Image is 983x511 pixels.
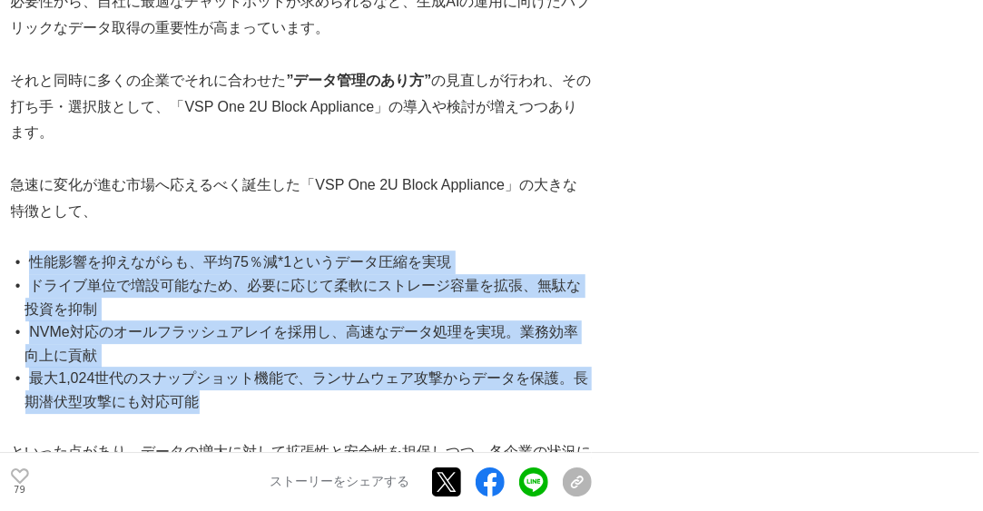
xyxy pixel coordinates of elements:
p: それと同時に多くの企業でそれに合わせた の見直しが行われ、その打ち手・選択肢として、「VSP One 2U Block Appliance」の導入や検討が増えつつあります。 [11,68,592,146]
strong: ”データ管理のあり方” [287,73,432,88]
li: NVMe対応のオールフラッシュアレイを採用し、高速なデータ処理を実現。業務効率向上に貢献 [25,320,592,367]
li: ドライブ単位で増設可能なため、必要に応じて柔軟にストレージ容量を拡張、無駄な投資を抑制 [25,274,592,320]
p: ストーリーをシェアする [270,475,410,491]
p: といった点があり、 なります。 [11,439,592,492]
u: データの増大に対して拡張性と安全性を担保しつつ、各企業の状況に合わせた導入が可能に [11,444,592,486]
p: 79 [11,486,29,496]
li: 性能影響を抑えながらも、平均75％減*1というデータ圧縮を実現 [25,251,592,274]
li: 最大1,024世代のスナップショット機能で、ランサムウェア攻撃からデータを保護。長期潜伏型攻撃にも対応可能 [25,367,592,413]
p: 急速に変化が進む市場へ応えるべく誕生した「VSP One 2U Block Appliance」の大きな特徴として、 [11,172,592,225]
